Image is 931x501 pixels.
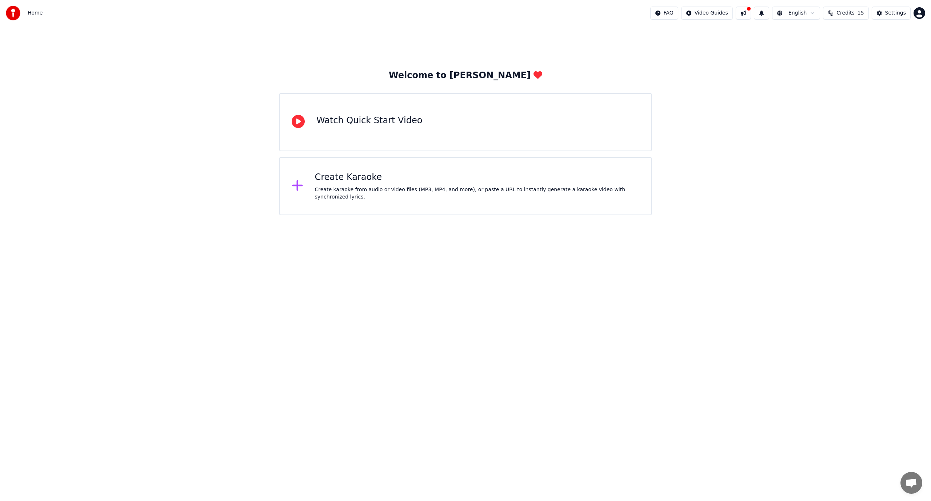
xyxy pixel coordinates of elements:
div: Settings [885,9,906,17]
nav: breadcrumb [28,9,43,17]
div: Create karaoke from audio or video files (MP3, MP4, and more), or paste a URL to instantly genera... [315,186,640,201]
button: Credits15 [823,7,868,20]
button: Video Guides [681,7,733,20]
img: youka [6,6,20,20]
div: Welcome to [PERSON_NAME] [389,70,542,81]
div: Create Karaoke [315,172,640,183]
span: Home [28,9,43,17]
button: FAQ [650,7,678,20]
div: Watch Quick Start Video [316,115,422,127]
span: 15 [858,9,864,17]
span: Credits [836,9,854,17]
button: Settings [872,7,911,20]
div: Open chat [900,472,922,494]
